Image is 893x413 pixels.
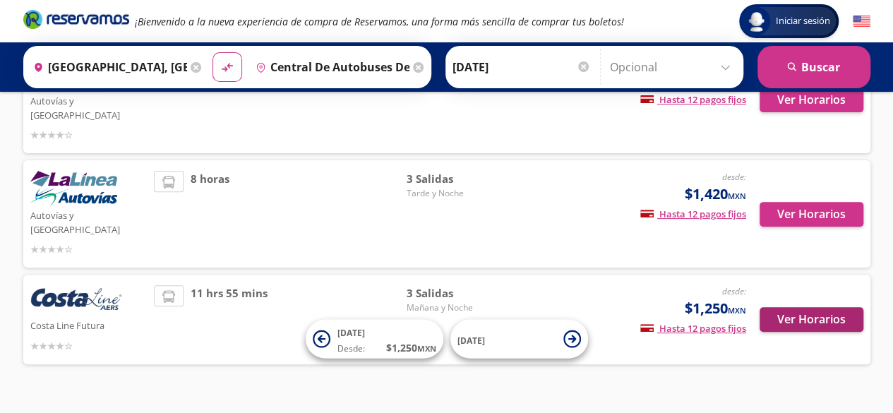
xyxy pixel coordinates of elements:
em: ¡Bienvenido a la nueva experiencia de compra de Reservamos, una forma más sencilla de comprar tus... [135,15,624,28]
span: Mañana y Noche [406,301,505,314]
span: $1,420 [685,184,746,205]
small: MXN [728,305,746,316]
button: Ver Horarios [760,307,863,332]
span: $ 1,250 [386,340,436,355]
span: Hasta 12 pagos fijos [640,208,746,220]
span: Tarde y Noche [406,187,505,200]
button: [DATE]Desde:$1,250MXN [306,320,443,359]
small: MXN [728,191,746,201]
span: [DATE] [457,334,485,346]
span: Iniciar sesión [770,14,836,28]
span: 3 Salidas [406,285,505,301]
span: [DATE] [337,327,365,339]
span: 8 hrs 15 mins [191,56,261,143]
span: Desde: [337,342,365,355]
input: Elegir Fecha [453,49,591,85]
p: Autovías y [GEOGRAPHIC_DATA] [30,92,148,122]
button: [DATE] [450,320,588,359]
a: Brand Logo [23,8,129,34]
span: Hasta 12 pagos fijos [640,322,746,335]
p: Costa Line Futura [30,316,148,333]
span: 11 hrs 55 mins [191,285,268,354]
button: Ver Horarios [760,88,863,112]
i: Brand Logo [23,8,129,30]
em: desde: [722,285,746,297]
input: Opcional [610,49,736,85]
input: Buscar Origen [28,49,187,85]
img: Costa Line Futura [30,285,122,316]
span: 3 Salidas [406,171,505,187]
button: Ver Horarios [760,202,863,227]
button: Buscar [757,46,870,88]
p: Autovías y [GEOGRAPHIC_DATA] [30,206,148,237]
input: Buscar Destino [250,49,409,85]
span: Hasta 12 pagos fijos [640,93,746,106]
img: Autovías y La Línea [30,171,117,206]
button: English [853,13,870,30]
em: desde: [722,171,746,183]
span: 8 horas [191,171,229,257]
small: MXN [417,343,436,354]
span: $1,250 [685,298,746,319]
